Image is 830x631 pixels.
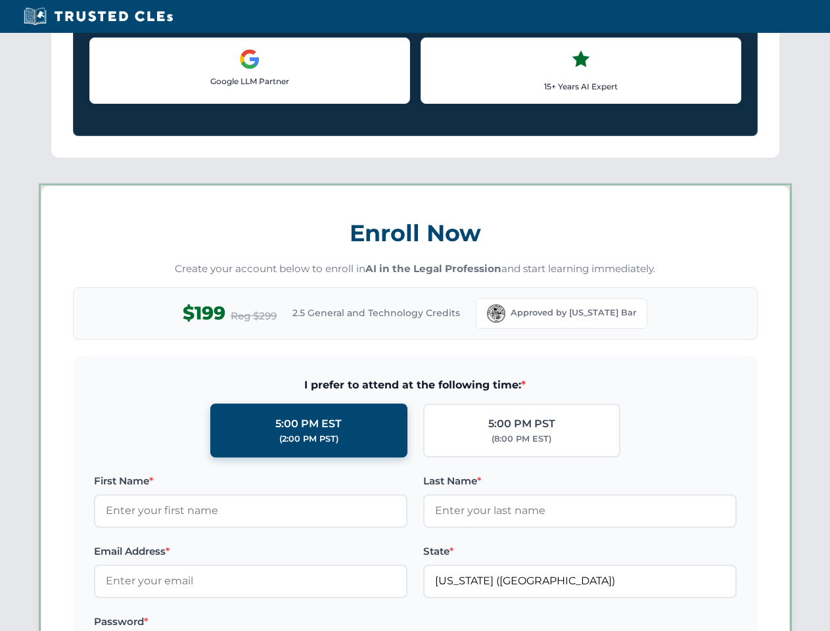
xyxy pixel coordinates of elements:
div: (2:00 PM PST) [279,432,338,446]
div: 5:00 PM PST [488,415,555,432]
label: First Name [94,473,407,489]
label: Password [94,614,407,630]
img: Trusted CLEs [20,7,177,26]
label: Email Address [94,544,407,559]
label: State [423,544,737,559]
p: 15+ Years AI Expert [432,80,730,93]
h3: Enroll Now [73,212,758,254]
span: $199 [183,298,225,328]
div: (8:00 PM EST) [492,432,551,446]
span: 2.5 General and Technology Credits [292,306,460,320]
div: 5:00 PM EST [275,415,342,432]
input: Enter your email [94,565,407,597]
label: Last Name [423,473,737,489]
strong: AI in the Legal Profession [365,262,501,275]
img: Florida Bar [487,304,505,323]
span: Approved by [US_STATE] Bar [511,306,636,319]
input: Enter your first name [94,494,407,527]
p: Google LLM Partner [101,75,399,87]
input: Florida (FL) [423,565,737,597]
input: Enter your last name [423,494,737,527]
img: Google [239,49,260,70]
span: Reg $299 [231,308,277,324]
span: I prefer to attend at the following time: [94,377,737,394]
p: Create your account below to enroll in and start learning immediately. [73,262,758,277]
